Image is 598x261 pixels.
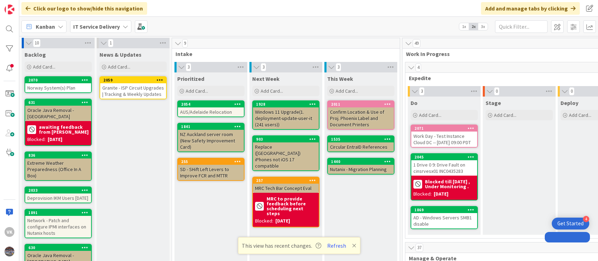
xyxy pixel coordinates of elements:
div: Open Get Started checklist, remaining modules: 4 [552,218,589,230]
div: 257 [253,177,319,184]
div: 2070Norway System(s) Plan [25,77,91,92]
div: Network - Patch and configure IPMI interfaces on Nutanix hosts [25,216,91,238]
div: 2071 [414,126,477,131]
div: 1535 [328,136,394,142]
div: AD - Windows Servers SMB1 disable [411,213,477,228]
div: [DATE] [275,217,290,225]
div: AUS/Adelaide Relocation [178,107,244,117]
div: Circular EntraID References [328,142,394,151]
div: [DATE] [434,190,448,198]
div: 1928 [256,102,319,107]
b: awaiting feedback from [PERSON_NAME] [39,125,89,134]
span: 9 [182,39,188,48]
span: Add Card... [33,64,55,70]
div: Granite - ISP Circuit Upgrades | Tracking & Weekly Updates [100,83,166,99]
div: 1535Circular EntraID References [328,136,394,151]
div: 1841 [178,124,244,130]
div: Work Day - Test Instance Cloud DC -- [DATE] 09:00 PDT [411,132,477,147]
div: 1869AD - Windows Servers SMB1 disable [411,207,477,228]
span: 3 [336,63,341,71]
b: IT Service Delivery [73,23,120,30]
div: 2071 [411,125,477,132]
div: 2011 [331,102,394,107]
div: MRC Tech Bar Concept Eval [253,184,319,193]
span: Next Week [252,75,280,82]
div: 1869 [414,207,477,212]
span: Deploy [561,99,578,106]
span: 1 [108,39,114,47]
span: Add Card... [336,88,358,94]
div: NZ Auckland server room (New Safety Improvement Card) [178,130,244,151]
div: 255 [181,159,244,164]
span: Backlog [25,51,46,58]
span: 37 [415,244,423,252]
img: avatar [5,247,14,256]
b: Blocked till [DATE] , Under Monitoring . [425,179,475,189]
div: Replace ([GEOGRAPHIC_DATA]) iPhones not iOS 17 compatible [253,142,319,170]
div: 1891 [28,210,91,215]
span: News & Updates [99,51,142,58]
div: 1535 [331,137,394,142]
button: Refresh [325,241,349,250]
div: 2070 [28,78,91,83]
div: Norway System(s) Plan [25,83,91,92]
span: 0 [569,87,575,96]
div: 2071Work Day - Test Instance Cloud DC -- [DATE] 09:00 PDT [411,125,477,147]
div: 2045 [411,154,477,160]
span: 3 [261,63,266,71]
span: Add Card... [108,64,130,70]
span: Add Card... [494,112,516,118]
div: 2033 [25,187,91,193]
div: 1841 [181,124,244,129]
div: 2011 [328,101,394,107]
div: 2059 [103,78,166,83]
div: 1928 [253,101,319,107]
div: 2011Confirm Location & Use of Proj. Phoenix Label and Document Printers [328,101,394,129]
div: 631Oracle Java Removal - [GEOGRAPHIC_DATA] [25,99,91,121]
div: 903Replace ([GEOGRAPHIC_DATA]) iPhones not iOS 17 compatible [253,136,319,170]
div: Blocked: [255,217,273,225]
div: 2054 [178,101,244,107]
div: 2033 [28,188,91,193]
div: Add and manage tabs by clicking [481,2,580,15]
img: Visit kanbanzone.com [5,5,14,14]
div: 631 [25,99,91,106]
div: 2033Deprovision IKM Users [DATE] [25,187,91,203]
span: Add Card... [186,88,208,94]
div: 1 Drive 0 9: Drive Fault on cinsrvesx01 INC0435283 [411,160,477,176]
div: 255 [178,158,244,165]
div: 2054AUS/Adelaide Relocation [178,101,244,117]
span: 2x [469,23,478,30]
div: Oracle Java Removal - [GEOGRAPHIC_DATA] [25,106,91,121]
span: Add Card... [261,88,283,94]
div: 836Extreme Weather Preparedness (Office In A Box) [25,152,91,180]
div: 1928Windows 11 Upgrade(1. deployment-update-user-it (241 users)) [253,101,319,129]
div: 20451 Drive 0 9: Drive Fault on cinsrvesx01 INC0435283 [411,154,477,176]
span: 0 [494,87,500,96]
div: 630 [25,245,91,251]
div: 2059Granite - ISP Circuit Upgrades | Tracking & Weekly Updates [100,77,166,99]
div: 257MRC Tech Bar Concept Eval [253,177,319,193]
div: 1440Nutanix - Migration Planning [328,158,394,174]
div: 836 [28,153,91,158]
div: 1841NZ Auckland server room (New Safety Improvement Card) [178,124,244,151]
div: Get Started [557,220,584,227]
div: 2070 [25,77,91,83]
div: VK [5,227,14,237]
span: Kanban [36,22,55,31]
span: 3 [419,87,425,96]
span: This view has recent changes. [242,241,321,250]
div: Nutanix - Migration Planning [328,165,394,174]
span: 3x [478,23,488,30]
span: 3 [186,63,191,71]
span: 4 [415,63,421,72]
div: 903 [253,136,319,142]
span: Prioritized [177,75,204,82]
div: 2045 [414,155,477,160]
div: 2059 [100,77,166,83]
div: Confirm Location & Use of Proj. Phoenix Label and Document Printers [328,107,394,129]
span: 1x [459,23,469,30]
div: 2054 [181,102,244,107]
div: 4 [583,216,589,222]
div: Blocked: [413,190,432,198]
